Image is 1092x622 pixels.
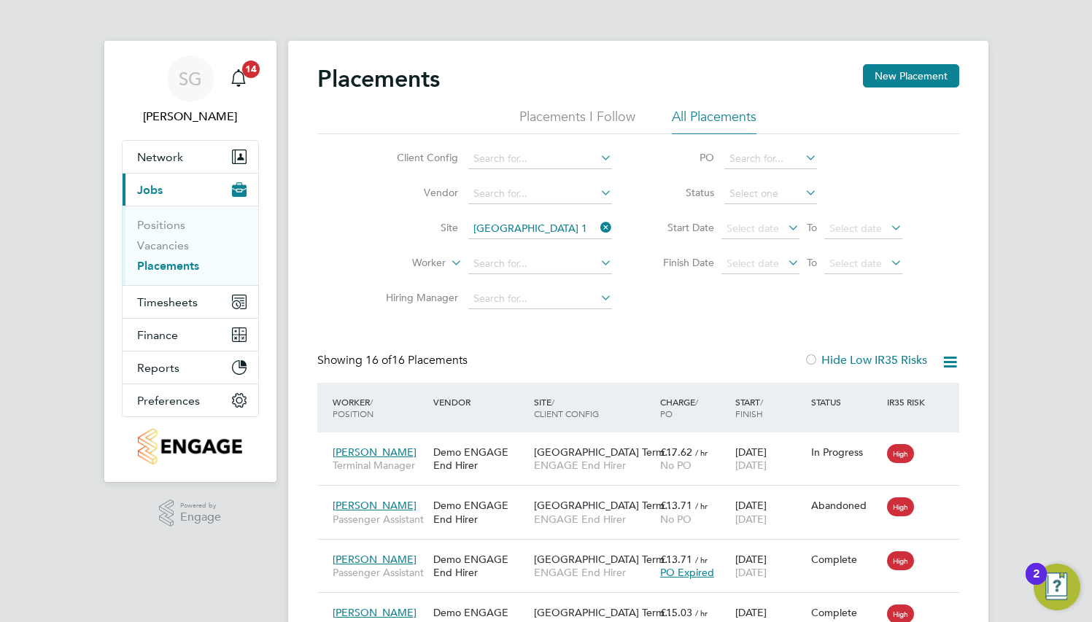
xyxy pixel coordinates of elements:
[104,41,276,482] nav: Main navigation
[137,394,200,408] span: Preferences
[137,259,199,273] a: Placements
[333,606,417,619] span: [PERSON_NAME]
[317,64,440,93] h2: Placements
[224,55,253,102] a: 14
[329,545,959,557] a: [PERSON_NAME]Passenger AssistantDemo ENGAGE End Hirer[GEOGRAPHIC_DATA] Term…ENGAGE End Hirer£13.7...
[242,61,260,78] span: 14
[811,606,880,619] div: Complete
[804,353,927,368] label: Hide Low IR35 Risks
[695,607,708,618] span: / hr
[534,446,675,459] span: [GEOGRAPHIC_DATA] Term…
[137,150,183,164] span: Network
[333,499,417,512] span: [PERSON_NAME]
[534,459,653,472] span: ENGAGE End Hirer
[137,328,178,342] span: Finance
[732,491,808,532] div: [DATE]
[883,389,934,415] div: IR35 Risk
[374,221,458,234] label: Site
[829,222,882,235] span: Select date
[468,219,612,239] input: Search for...
[657,389,732,427] div: Charge
[660,566,714,579] span: PO Expired
[811,499,880,512] div: Abandoned
[519,108,635,134] li: Placements I Follow
[430,389,530,415] div: Vendor
[122,55,259,125] a: SG[PERSON_NAME]
[468,289,612,309] input: Search for...
[534,606,675,619] span: [GEOGRAPHIC_DATA] Term…
[123,286,258,318] button: Timesheets
[724,184,817,204] input: Select one
[137,295,198,309] span: Timesheets
[735,396,763,419] span: / Finish
[365,353,468,368] span: 16 Placements
[660,513,692,526] span: No PO
[137,238,189,252] a: Vacancies
[530,389,657,427] div: Site
[362,256,446,271] label: Worker
[137,361,179,375] span: Reports
[329,598,959,610] a: [PERSON_NAME]Aircraft FuelerDemo ENGAGE Agency[GEOGRAPHIC_DATA] Term…ENGAGE End Hirer£15.03 / hrP...
[811,553,880,566] div: Complete
[863,64,959,88] button: New Placement
[123,351,258,384] button: Reports
[159,499,221,527] a: Powered byEngage
[329,491,959,503] a: [PERSON_NAME]Passenger AssistantDemo ENGAGE End Hirer[GEOGRAPHIC_DATA] Term…ENGAGE End Hirer£13.7...
[811,446,880,459] div: In Progress
[648,256,714,269] label: Finish Date
[735,459,767,472] span: [DATE]
[695,447,708,458] span: / hr
[1034,564,1080,610] button: Open Resource Center, 2 new notifications
[735,513,767,526] span: [DATE]
[374,186,458,199] label: Vendor
[808,389,883,415] div: Status
[333,513,426,526] span: Passenger Assistant
[122,108,259,125] span: Sophia Goodwin
[534,513,653,526] span: ENGAGE End Hirer
[430,491,530,532] div: Demo ENGAGE End Hirer
[672,108,756,134] li: All Placements
[727,257,779,270] span: Select date
[329,438,959,450] a: [PERSON_NAME]Terminal ManagerDemo ENGAGE End Hirer[GEOGRAPHIC_DATA] Term…ENGAGE End Hirer£17.62 /...
[122,429,259,464] a: Go to home page
[727,222,779,235] span: Select date
[123,206,258,285] div: Jobs
[179,69,202,88] span: SG
[430,545,530,586] div: Demo ENGAGE End Hirer
[1033,574,1039,593] div: 2
[648,151,714,164] label: PO
[534,396,599,419] span: / Client Config
[887,497,914,516] span: High
[123,384,258,416] button: Preferences
[802,253,821,272] span: To
[660,553,692,566] span: £13.71
[123,319,258,351] button: Finance
[695,500,708,511] span: / hr
[660,606,692,619] span: £15.03
[374,291,458,304] label: Hiring Manager
[333,553,417,566] span: [PERSON_NAME]
[123,141,258,173] button: Network
[137,218,185,232] a: Positions
[887,444,914,463] span: High
[123,174,258,206] button: Jobs
[333,566,426,579] span: Passenger Assistant
[648,221,714,234] label: Start Date
[887,551,914,570] span: High
[724,149,817,169] input: Search for...
[802,218,821,237] span: To
[137,183,163,197] span: Jobs
[534,566,653,579] span: ENGAGE End Hirer
[333,396,373,419] span: / Position
[660,446,692,459] span: £17.62
[468,254,612,274] input: Search for...
[468,184,612,204] input: Search for...
[138,429,242,464] img: engagetech2-logo-retina.png
[735,566,767,579] span: [DATE]
[180,499,221,512] span: Powered by
[333,446,417,459] span: [PERSON_NAME]
[468,149,612,169] input: Search for...
[180,511,221,524] span: Engage
[329,389,430,427] div: Worker
[534,553,675,566] span: [GEOGRAPHIC_DATA] Term…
